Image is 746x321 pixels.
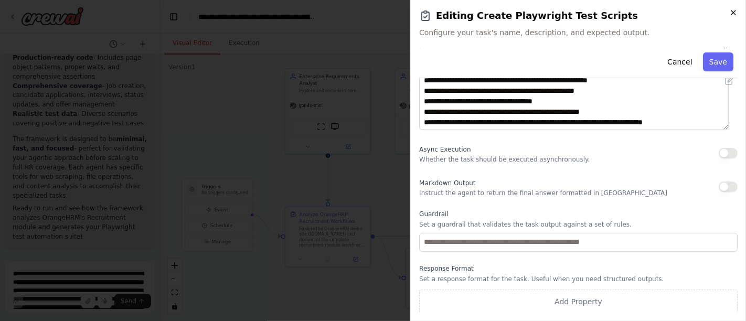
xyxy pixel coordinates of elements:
p: Whether the task should be executed asynchronously. [419,155,590,164]
h2: Editing Create Playwright Test Scripts [419,8,738,23]
p: Set a guardrail that validates the task output against a set of rules. [419,220,738,229]
span: Markdown Output [419,179,475,187]
span: Configure your task's name, description, and expected output. [419,27,738,38]
p: Instruct the agent to return the final answer formatted in [GEOGRAPHIC_DATA] [419,189,667,197]
button: Save [703,52,733,71]
label: Response Format [419,264,738,273]
p: Set a response format for the task. Useful when you need structured outputs. [419,275,738,283]
button: Cancel [661,52,698,71]
label: Guardrail [419,210,738,218]
span: Async Execution [419,146,471,153]
button: Open in editor [723,74,736,87]
button: Add Property [419,290,738,314]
